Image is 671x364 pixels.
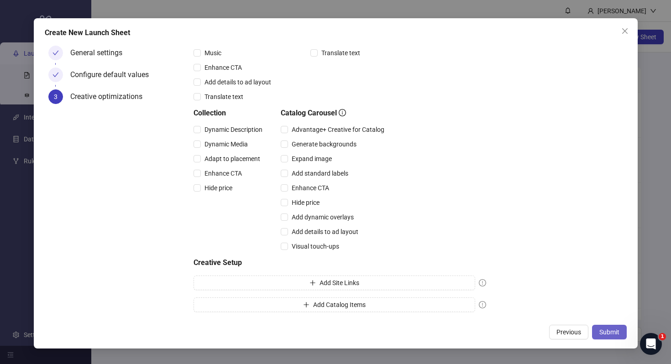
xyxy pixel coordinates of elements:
[339,109,346,116] span: info-circle
[288,168,352,178] span: Add standard labels
[201,125,266,135] span: Dynamic Description
[54,93,58,100] span: 3
[320,279,359,286] span: Add Site Links
[201,77,275,87] span: Add details to ad layout
[592,325,627,339] button: Submit
[556,328,581,336] span: Previous
[70,68,156,82] div: Configure default values
[599,328,619,336] span: Submit
[288,198,323,208] span: Hide price
[201,183,236,193] span: Hide price
[201,168,246,178] span: Enhance CTA
[640,333,662,355] iframe: Intercom live chat
[288,241,343,251] span: Visual touch-ups
[70,46,130,60] div: General settings
[479,301,486,308] span: exclamation-circle
[70,89,150,104] div: Creative optimizations
[201,92,247,102] span: Translate text
[194,297,475,312] button: Add Catalog Items
[479,279,486,286] span: exclamation-circle
[313,301,366,308] span: Add Catalog Items
[303,302,309,308] span: plus
[309,280,316,286] span: plus
[201,154,264,164] span: Adapt to placement
[201,139,252,149] span: Dynamic Media
[288,227,362,237] span: Add details to ad layout
[52,50,59,56] span: check
[288,154,335,164] span: Expand image
[621,27,629,35] span: close
[281,108,388,119] h5: Catalog Carousel
[45,27,627,38] div: Create New Launch Sheet
[618,24,632,38] button: Close
[194,276,475,290] button: Add Site Links
[194,108,266,119] h5: Collection
[194,257,486,268] h5: Creative Setup
[549,325,588,339] button: Previous
[288,125,388,135] span: Advantage+ Creative for Catalog
[288,183,333,193] span: Enhance CTA
[201,62,246,73] span: Enhance CTA
[318,48,364,58] span: Translate text
[52,72,59,78] span: check
[288,212,357,222] span: Add dynamic overlays
[201,48,225,58] span: Music
[288,139,360,149] span: Generate backgrounds
[659,333,666,340] span: 1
